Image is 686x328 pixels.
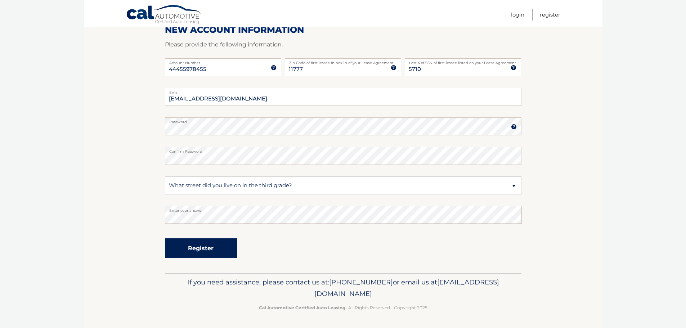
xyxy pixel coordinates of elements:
img: tooltip.svg [271,65,277,71]
input: Zip Code [285,58,401,76]
a: Cal Automotive [126,5,202,26]
a: Login [511,9,524,21]
label: Account Number [165,58,281,64]
img: tooltip.svg [511,65,516,71]
p: - All Rights Reserved - Copyright 2025 [170,304,517,311]
button: Register [165,238,237,258]
label: Enter your answer [165,206,521,212]
img: tooltip.svg [391,65,396,71]
h2: New Account Information [165,24,521,35]
img: tooltip.svg [511,124,517,130]
span: [PHONE_NUMBER] [329,278,393,286]
label: Confirm Password [165,147,521,153]
p: Please provide the following information. [165,40,521,50]
p: If you need assistance, please contact us at: or email us at [170,277,517,300]
a: Register [540,9,560,21]
label: Zip Code of first lessee in box 1b of your Lease Agreement [285,58,401,64]
label: Last 4 of SSN of first lessee listed on your Lease Agreement [405,58,521,64]
input: SSN or EIN (last 4 digits only) [405,58,521,76]
label: Password [165,117,521,123]
input: Account Number [165,58,281,76]
span: [EMAIL_ADDRESS][DOMAIN_NAME] [314,278,499,298]
label: Email [165,88,521,94]
strong: Cal Automotive Certified Auto Leasing [259,305,345,310]
input: Email [165,88,521,106]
